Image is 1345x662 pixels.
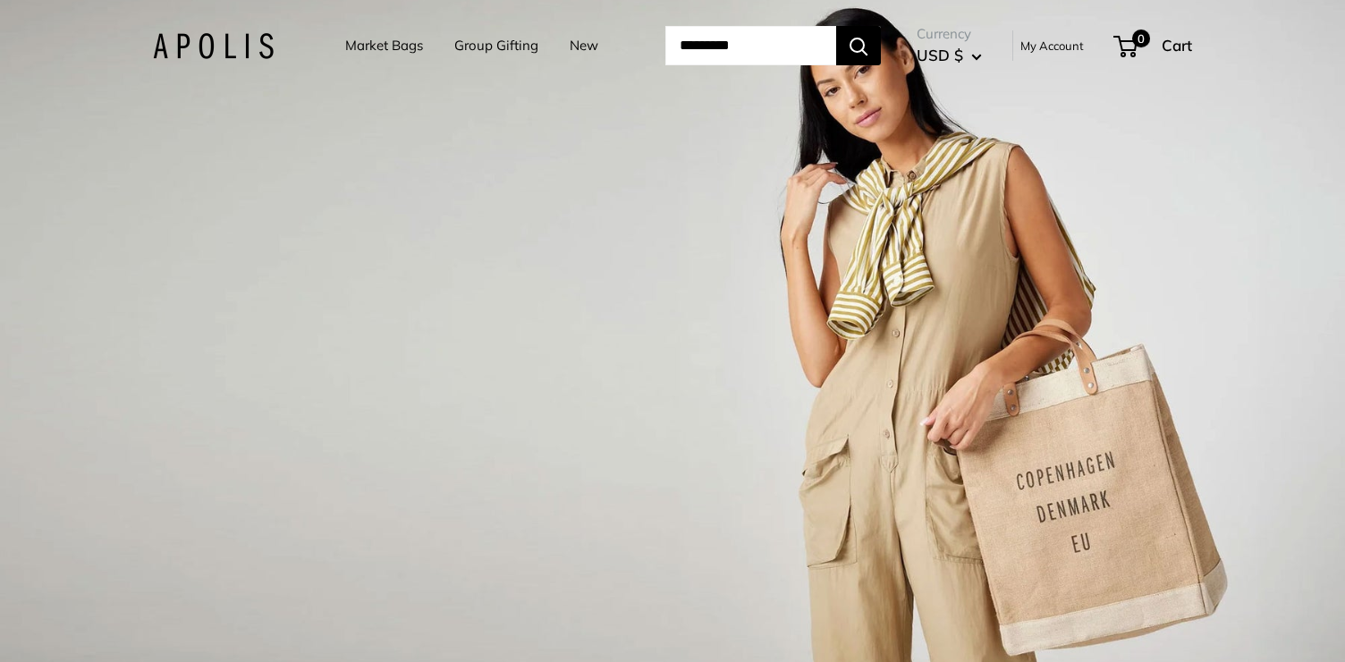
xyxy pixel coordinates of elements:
[917,21,982,47] span: Currency
[1115,31,1192,60] a: 0 Cart
[917,41,982,70] button: USD $
[454,33,538,58] a: Group Gifting
[345,33,423,58] a: Market Bags
[1020,35,1084,56] a: My Account
[665,26,836,65] input: Search...
[917,46,963,64] span: USD $
[153,33,274,59] img: Apolis
[1132,30,1150,47] span: 0
[836,26,881,65] button: Search
[570,33,598,58] a: New
[1162,36,1192,55] span: Cart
